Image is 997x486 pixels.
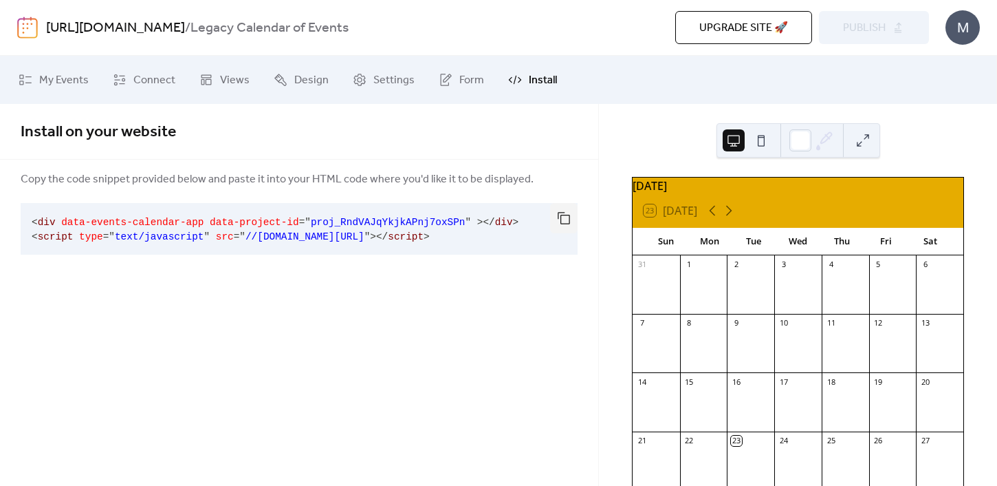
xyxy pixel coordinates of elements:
div: 20 [920,377,930,387]
span: src [216,231,234,242]
span: My Events [39,72,89,89]
div: 7 [637,318,647,328]
div: 10 [778,318,789,328]
div: 14 [637,377,647,387]
div: Mon [688,228,732,255]
div: Sat [908,228,952,255]
a: Design [263,61,339,98]
div: 19 [873,377,884,387]
span: text/javascript [115,231,204,242]
span: = [234,231,240,242]
a: [URL][DOMAIN_NAME] [46,15,185,41]
span: > [424,231,430,242]
span: Install on your website [21,117,176,147]
b: / [185,15,190,41]
button: Upgrade site 🚀 [675,11,812,44]
div: 23 [731,436,741,446]
span: type [79,231,103,242]
a: My Events [8,61,99,98]
span: div [38,217,56,228]
span: </ [483,217,494,228]
span: Form [459,72,484,89]
span: Views [220,72,250,89]
div: 4 [826,260,836,270]
b: Legacy Calendar of Events [190,15,349,41]
span: Settings [373,72,415,89]
div: 25 [826,436,836,446]
span: > [370,231,376,242]
div: 15 [684,377,694,387]
div: 8 [684,318,694,328]
span: Connect [133,72,175,89]
span: Design [294,72,329,89]
div: 6 [920,260,930,270]
div: Tue [732,228,776,255]
div: 24 [778,436,789,446]
a: Form [428,61,494,98]
div: 22 [684,436,694,446]
a: Connect [102,61,186,98]
div: 13 [920,318,930,328]
span: " [465,217,471,228]
span: data-events-calendar-app [61,217,204,228]
span: < [32,217,38,228]
div: 9 [731,318,741,328]
span: < [32,231,38,242]
span: " [305,217,311,228]
span: " [109,231,115,242]
div: 17 [778,377,789,387]
span: proj_RndVAJqYkjkAPnj7oxSPn [311,217,465,228]
span: > [477,217,483,228]
img: logo [17,17,38,39]
span: div [495,217,513,228]
div: 5 [873,260,884,270]
div: [DATE] [633,178,963,194]
div: 16 [731,377,741,387]
span: = [103,231,109,242]
div: Thu [820,228,864,255]
div: M [945,10,980,45]
div: 12 [873,318,884,328]
div: 31 [637,260,647,270]
div: 2 [731,260,741,270]
span: = [299,217,305,228]
span: //[DOMAIN_NAME][URL] [245,231,364,242]
span: Install [529,72,557,89]
div: Fri [864,228,908,255]
div: Wed [776,228,820,255]
a: Install [498,61,567,98]
div: 11 [826,318,836,328]
span: " [239,231,245,242]
a: Settings [342,61,425,98]
div: 26 [873,436,884,446]
a: Views [189,61,260,98]
span: Upgrade site 🚀 [699,20,788,36]
span: Copy the code snippet provided below and paste it into your HTML code where you'd like it to be d... [21,171,534,188]
div: 18 [826,377,836,387]
span: > [513,217,519,228]
span: </ [376,231,388,242]
div: 3 [778,260,789,270]
span: script [388,231,424,242]
span: script [38,231,74,242]
div: 21 [637,436,647,446]
span: data-project-id [210,217,299,228]
div: 27 [920,436,930,446]
span: " [364,231,371,242]
div: 1 [684,260,694,270]
span: " [204,231,210,242]
div: Sun [644,228,688,255]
